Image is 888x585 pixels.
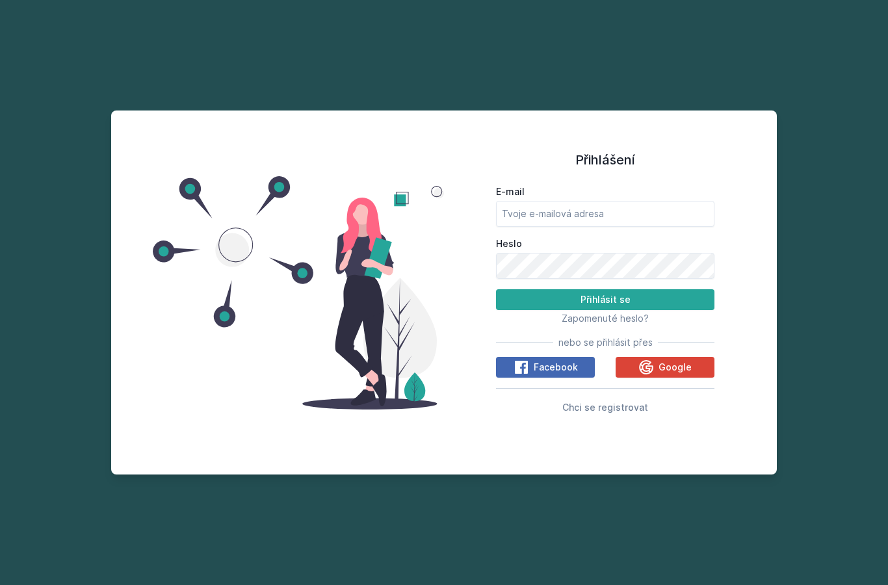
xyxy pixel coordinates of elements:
[558,336,653,349] span: nebo se přihlásit přes
[496,150,714,170] h1: Přihlášení
[496,357,595,378] button: Facebook
[659,361,692,374] span: Google
[562,313,649,324] span: Zapomenuté heslo?
[496,237,714,250] label: Heslo
[496,289,714,310] button: Přihlásit se
[616,357,714,378] button: Google
[534,361,578,374] span: Facebook
[562,399,648,415] button: Chci se registrovat
[496,185,714,198] label: E-mail
[496,201,714,227] input: Tvoje e-mailová adresa
[562,402,648,413] span: Chci se registrovat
